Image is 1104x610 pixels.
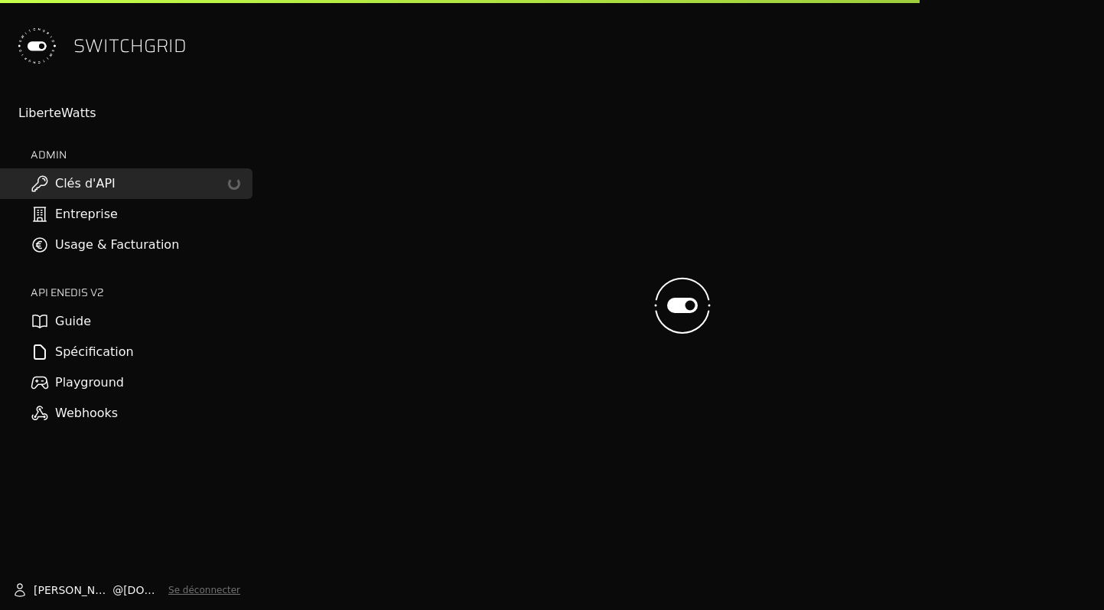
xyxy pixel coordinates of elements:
span: [PERSON_NAME].[PERSON_NAME] [34,582,112,598]
div: LiberteWatts [18,104,252,122]
span: @ [112,582,123,598]
h2: ADMIN [31,147,252,162]
span: [DOMAIN_NAME] [123,582,162,598]
div: loading [228,178,240,190]
span: SWITCHGRID [73,34,187,58]
h2: API ENEDIS v2 [31,285,252,300]
button: Se déconnecter [168,584,240,596]
img: Switchgrid Logo [12,21,61,70]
